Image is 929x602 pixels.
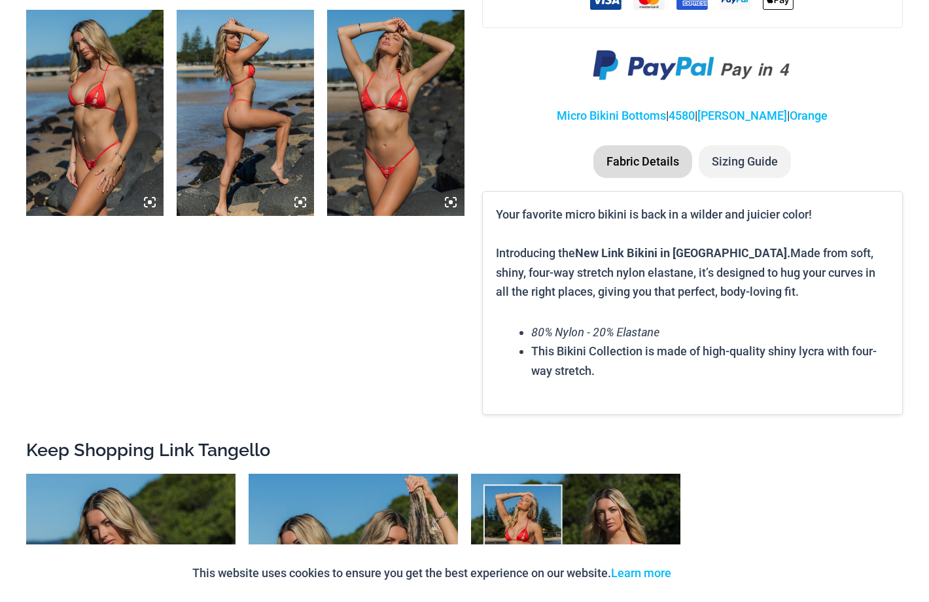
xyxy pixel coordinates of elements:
a: Orange [790,109,828,122]
li: This Bikini Collection is made of high-quality shiny lycra with four-way stretch. [531,342,889,380]
a: Micro Bikini Bottoms [557,109,666,122]
em: 80% Nylon - 20% Elastane [531,324,659,340]
b: New Link Bikini in [GEOGRAPHIC_DATA]. [575,245,790,260]
p: This website uses cookies to ensure you get the best experience on our website. [192,563,671,583]
a: [PERSON_NAME] [697,109,787,122]
li: Sizing Guide [699,145,791,178]
h2: Keep Shopping Link Tangello [26,438,903,461]
img: Link Tangello 3070 Tri Top 4580 Micro [26,10,164,216]
p: | | | [482,106,903,126]
img: Link Tangello 3070 Tri Top 4580 Micro [327,10,464,216]
button: Accept [681,558,737,589]
li: Fabric Details [593,145,692,178]
a: 4580 [669,109,695,122]
p: Your favorite micro bikini is back in a wilder and juicier color! Introducing the Made from soft,... [496,205,889,302]
a: Learn more [611,566,671,580]
img: Link Tangello 3070 Tri Top 4580 Micro [177,10,314,216]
